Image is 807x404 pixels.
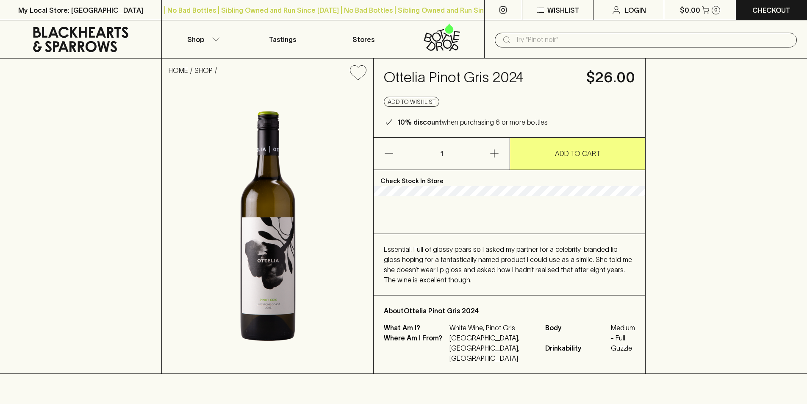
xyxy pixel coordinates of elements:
[384,245,632,284] span: Essential. Full of glossy pears so I asked my partner for a celebrity-branded lip gloss hoping fo...
[187,34,204,45] p: Shop
[169,67,188,74] a: HOME
[545,343,609,353] span: Drinkability
[347,62,370,84] button: Add to wishlist
[752,5,790,15] p: Checkout
[611,343,635,353] span: Guzzle
[714,8,718,12] p: 0
[162,87,373,373] img: 11213.png
[555,148,600,159] p: ADD TO CART
[397,117,548,127] p: when purchasing 6 or more bottles
[384,323,447,333] p: What Am I?
[384,97,439,107] button: Add to wishlist
[586,69,635,86] h4: $26.00
[515,33,790,47] input: Try "Pinot noir"
[545,323,609,343] span: Body
[449,323,535,333] p: White Wine, Pinot Gris
[374,170,645,186] p: Check Stock In Store
[510,138,646,170] button: ADD TO CART
[162,20,242,58] button: Shop
[194,67,213,74] a: SHOP
[547,5,580,15] p: Wishlist
[625,5,646,15] p: Login
[384,333,447,363] p: Where Am I From?
[384,69,576,86] h4: Ottelia Pinot Gris 2024
[397,118,442,126] b: 10% discount
[269,34,296,45] p: Tastings
[323,20,404,58] a: Stores
[352,34,374,45] p: Stores
[680,5,700,15] p: $0.00
[431,138,452,170] p: 1
[611,323,635,343] span: Medium - Full
[18,5,143,15] p: My Local Store: [GEOGRAPHIC_DATA]
[384,306,635,316] p: About Ottelia Pinot Gris 2024
[449,333,535,363] p: [GEOGRAPHIC_DATA], [GEOGRAPHIC_DATA], [GEOGRAPHIC_DATA]
[242,20,323,58] a: Tastings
